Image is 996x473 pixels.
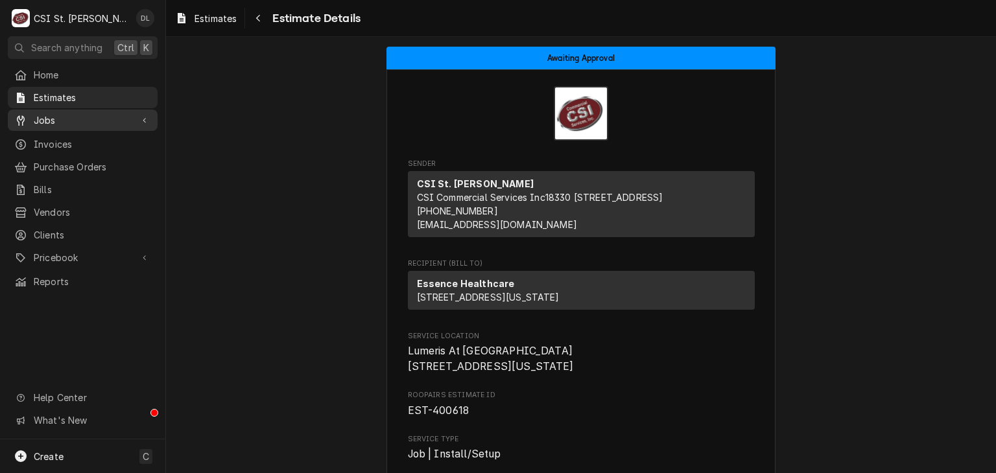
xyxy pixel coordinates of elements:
[408,434,755,444] span: Service Type
[408,345,574,373] span: Lumeris At [GEOGRAPHIC_DATA] [STREET_ADDRESS][US_STATE]
[408,331,755,341] span: Service Location
[547,54,615,62] span: Awaiting Approval
[408,434,755,462] div: Service Type
[34,68,151,82] span: Home
[170,8,242,29] a: Estimates
[386,47,776,69] div: Status
[12,9,30,27] div: C
[34,137,151,151] span: Invoices
[8,133,158,155] a: Invoices
[136,9,154,27] div: DL
[8,247,158,268] a: Go to Pricebook
[417,219,577,230] a: [EMAIL_ADDRESS][DOMAIN_NAME]
[143,450,149,463] span: C
[34,205,151,219] span: Vendors
[408,171,755,242] div: Sender
[408,259,755,269] span: Recipient (Bill To)
[31,41,102,54] span: Search anything
[8,271,158,292] a: Reports
[268,10,361,27] span: Estimate Details
[12,9,30,27] div: CSI St. Louis's Avatar
[8,87,158,108] a: Estimates
[417,292,560,303] span: [STREET_ADDRESS][US_STATE]
[34,160,151,174] span: Purchase Orders
[8,110,158,131] a: Go to Jobs
[117,41,134,54] span: Ctrl
[408,271,755,315] div: Recipient (Bill To)
[8,224,158,246] a: Clients
[408,171,755,237] div: Sender
[408,403,755,419] span: Roopairs Estimate ID
[417,205,498,216] a: [PHONE_NUMBER]
[8,202,158,223] a: Vendors
[34,228,151,242] span: Clients
[408,343,755,374] span: Service Location
[34,413,150,427] span: What's New
[143,41,149,54] span: K
[8,410,158,431] a: Go to What's New
[8,64,158,86] a: Home
[8,36,158,59] button: Search anythingCtrlK
[408,271,755,310] div: Recipient (Bill To)
[8,179,158,200] a: Bills
[408,404,469,417] span: EST-400618
[136,9,154,27] div: David Lindsey's Avatar
[408,259,755,316] div: Estimate Recipient
[34,251,132,264] span: Pricebook
[34,113,132,127] span: Jobs
[34,391,150,404] span: Help Center
[408,159,755,169] span: Sender
[408,448,501,460] span: Job | Install/Setup
[417,178,534,189] strong: CSI St. [PERSON_NAME]
[248,8,268,29] button: Navigate back
[554,86,608,141] img: Logo
[34,91,151,104] span: Estimates
[408,390,755,400] span: Roopairs Estimate ID
[34,183,151,196] span: Bills
[34,451,64,462] span: Create
[408,446,755,462] span: Service Type
[8,387,158,408] a: Go to Help Center
[417,192,663,203] span: CSI Commercial Services Inc18330 [STREET_ADDRESS]
[417,278,515,289] strong: Essence Healthcare
[408,331,755,375] div: Service Location
[408,159,755,243] div: Estimate Sender
[8,156,158,178] a: Purchase Orders
[34,12,129,25] div: CSI St. [PERSON_NAME]
[195,12,237,25] span: Estimates
[34,275,151,288] span: Reports
[408,390,755,418] div: Roopairs Estimate ID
